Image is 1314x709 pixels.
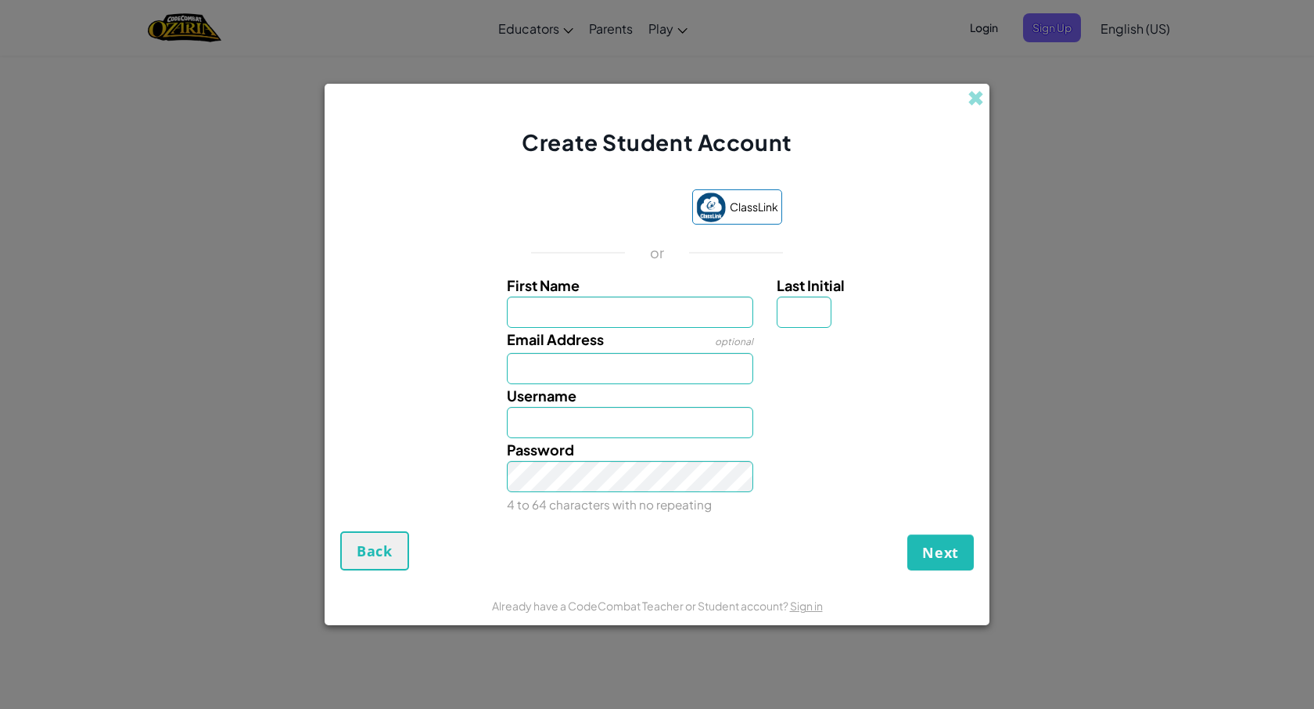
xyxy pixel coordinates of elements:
[340,531,409,570] button: Back
[533,192,677,226] div: Sign in with Google. Opens in new tab
[993,16,1298,230] iframe: Sign in with Google Dialogue
[922,543,959,562] span: Next
[507,330,604,348] span: Email Address
[507,441,574,459] span: Password
[507,387,576,405] span: Username
[507,276,580,294] span: First Name
[357,542,393,560] span: Back
[696,193,726,222] img: classlink-logo-small.png
[715,336,753,347] span: optional
[507,497,712,512] small: 4 to 64 characters with no repeating
[522,128,792,156] span: Create Student Account
[907,534,974,570] button: Next
[492,599,790,613] span: Already have a CodeCombat Teacher or Student account?
[650,243,665,262] p: or
[777,276,845,294] span: Last Initial
[730,196,778,218] span: ClassLink
[790,599,823,613] a: Sign in
[525,192,684,226] iframe: Sign in with Google Button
